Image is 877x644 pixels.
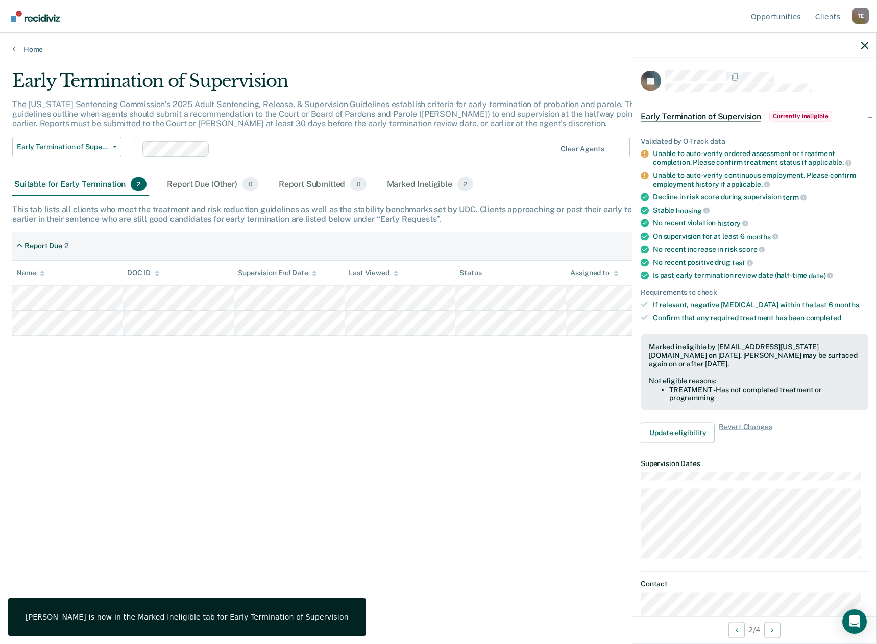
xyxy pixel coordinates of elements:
[127,269,160,277] div: DOC ID
[238,269,317,277] div: Supervision End Date
[783,193,806,201] span: term
[570,269,618,277] div: Assigned to
[653,301,868,310] div: If relevant, negative [MEDICAL_DATA] within the last 6
[12,173,149,196] div: Suitable for Early Termination
[131,177,147,191] span: 2
[641,580,868,588] dt: Contact
[728,622,745,638] button: Previous Opportunity
[653,245,868,254] div: No recent increase in risk
[349,269,398,277] div: Last Viewed
[739,245,765,253] span: score
[649,376,860,385] div: Not eligible reasons:
[653,193,868,202] div: Decline in risk score during supervision
[561,145,604,153] div: Clear agents
[385,173,476,196] div: Marked Ineligible
[653,258,868,267] div: No recent positive drug
[732,258,753,266] span: test
[669,385,860,402] li: TREATMENT - Has not completed treatment or programming
[350,177,366,191] span: 0
[653,219,868,228] div: No recent violation
[852,8,869,24] button: Profile dropdown button
[17,143,109,151] span: Early Termination of Supervision
[641,423,715,443] button: Update eligibility
[653,231,868,241] div: On supervision for at least 6
[64,242,68,250] div: 2
[653,171,868,188] div: Unable to auto-verify continuous employment. Please confirm employment history if applicable.
[12,45,865,54] a: Home
[12,70,670,99] div: Early Termination of Supervision
[653,271,868,280] div: Is past early termination review date (half-time
[12,99,652,128] p: The [US_STATE] Sentencing Commission’s 2025 Adult Sentencing, Release, & Supervision Guidelines e...
[842,609,867,634] div: Open Intercom Messenger
[764,622,781,638] button: Next Opportunity
[242,177,258,191] span: 0
[25,242,62,250] div: Report Due
[12,204,865,224] div: This tab lists all clients who meet the treatment and risk reduction guidelines as well as the st...
[809,271,833,279] span: date)
[806,313,841,321] span: completed
[277,173,369,196] div: Report Submitted
[649,342,860,368] div: Marked ineligible by [EMAIL_ADDRESS][US_STATE][DOMAIN_NAME] on [DATE]. [PERSON_NAME] may be surfa...
[457,177,473,191] span: 2
[717,219,748,227] span: history
[653,149,868,167] div: Unable to auto-verify ordered assessment or treatment completion. Please confirm treatment status...
[459,269,481,277] div: Status
[632,616,876,643] div: 2 / 4
[641,288,868,297] div: Requirements to check
[11,11,60,22] img: Recidiviz
[653,205,868,215] div: Stable
[834,301,859,309] span: months
[641,459,868,468] dt: Supervision Dates
[641,111,761,121] span: Early Termination of Supervision
[769,111,832,121] span: Currently ineligible
[719,423,772,443] span: Revert Changes
[165,173,260,196] div: Report Due (Other)
[26,612,349,622] div: [PERSON_NAME] is now in the Marked Ineligible tab for Early Termination of Supervision
[16,269,45,277] div: Name
[676,206,710,214] span: housing
[641,137,868,145] div: Validated by O-Track data
[632,100,876,133] div: Early Termination of SupervisionCurrently ineligible
[746,232,778,240] span: months
[653,313,868,322] div: Confirm that any required treatment has been
[852,8,869,24] div: T E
